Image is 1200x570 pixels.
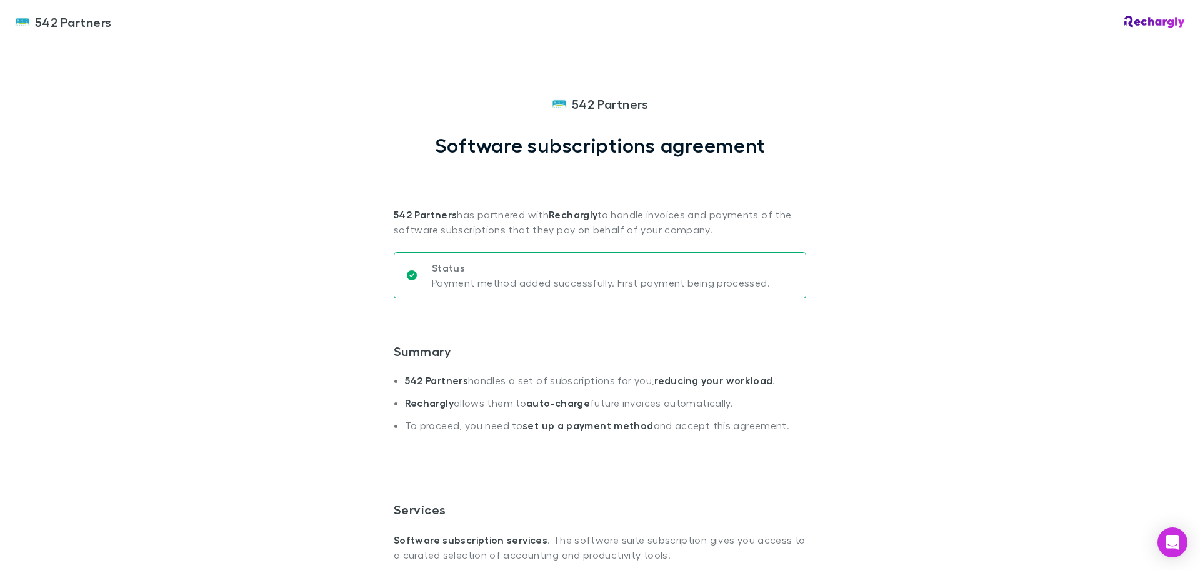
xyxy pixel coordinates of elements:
[549,208,597,221] strong: Rechargly
[15,14,30,29] img: 542 Partners's Logo
[405,374,468,387] strong: 542 Partners
[522,419,653,432] strong: set up a payment method
[394,208,457,221] strong: 542 Partners
[1124,16,1185,28] img: Rechargly Logo
[572,94,649,113] span: 542 Partners
[394,534,547,546] strong: Software subscription services
[394,502,806,522] h3: Services
[405,397,806,419] li: allows them to future invoices automatically.
[654,374,772,387] strong: reducing your workload
[394,157,806,237] p: has partnered with to handle invoices and payments of the software subscriptions that they pay on...
[405,374,806,397] li: handles a set of subscriptions for you, .
[35,13,112,31] span: 542 Partners
[432,275,770,290] p: Payment method added successfully. First payment being processed.
[405,419,806,442] li: To proceed, you need to and accept this agreement.
[552,96,567,111] img: 542 Partners's Logo
[526,397,590,409] strong: auto-charge
[432,260,770,275] p: Status
[1157,527,1187,557] div: Open Intercom Messenger
[394,344,806,364] h3: Summary
[405,397,454,409] strong: Rechargly
[435,133,766,157] h1: Software subscriptions agreement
